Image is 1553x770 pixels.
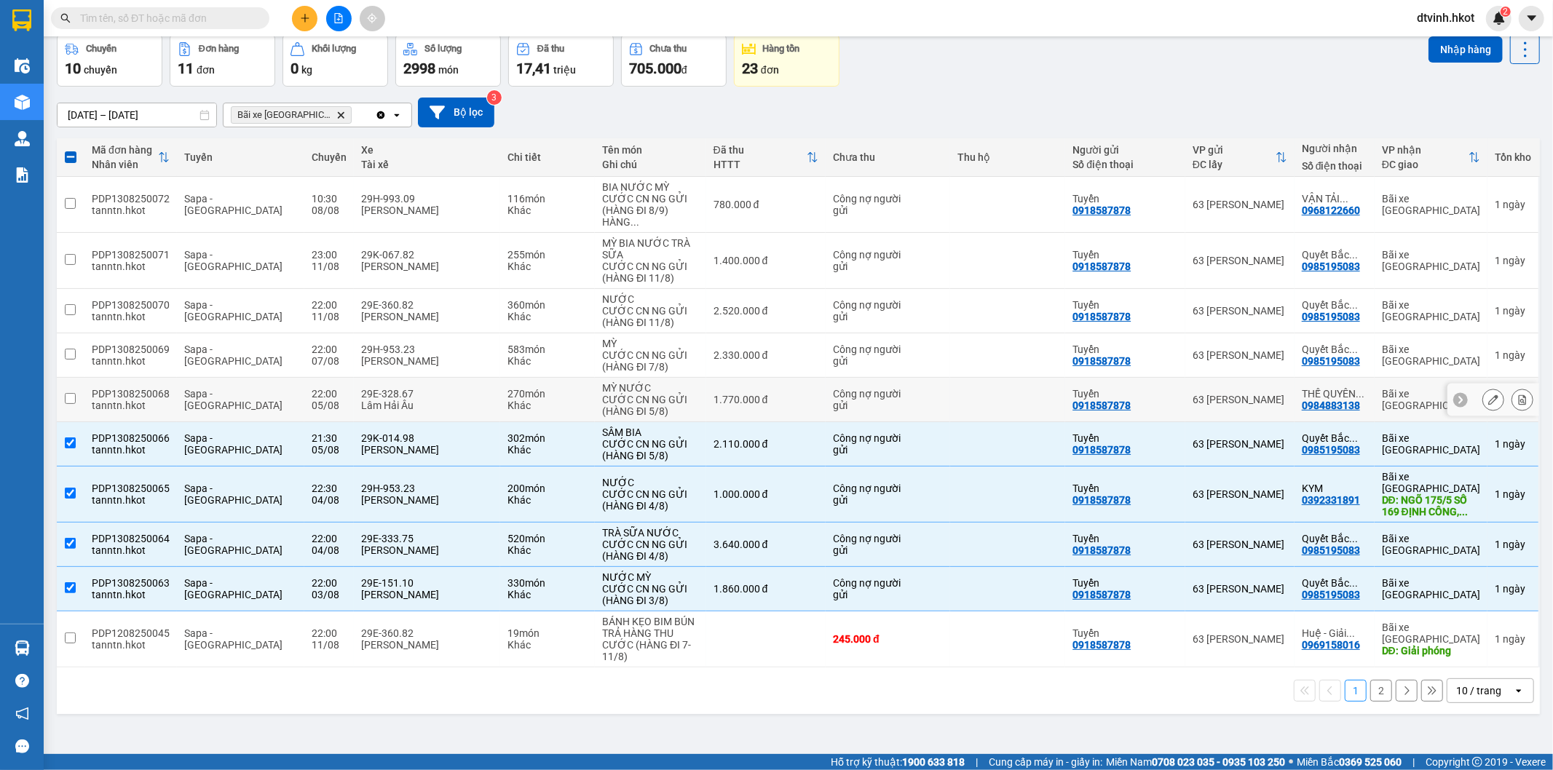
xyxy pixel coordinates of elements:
th: Toggle SortBy [84,138,177,177]
button: caret-down [1519,6,1544,31]
div: 22:30 [312,483,347,494]
span: Sapa - [GEOGRAPHIC_DATA] [184,432,282,456]
span: ... [1349,344,1358,355]
img: warehouse-icon [15,131,30,146]
div: [PERSON_NAME] [361,444,493,456]
span: search [60,13,71,23]
div: MỲ NƯỚC [602,382,699,394]
div: Bãi xe [GEOGRAPHIC_DATA] [1382,622,1480,645]
div: ĐC lấy [1193,159,1276,170]
span: Sapa - [GEOGRAPHIC_DATA] [184,533,282,556]
div: 22:00 [312,299,347,311]
div: BIA NƯỚC MỲ [602,181,699,193]
div: Chưa thu [650,44,687,54]
div: 330 món [507,577,588,589]
button: Đã thu17,41 triệu [508,34,614,87]
div: 0918587878 [1072,261,1131,272]
div: CƯỚC CN NG GỬI (HÀNG ĐI 8/9) HÀNG ĐI DIỄN CHÂU NGHỆ AN GIAO CHỊ OANH 0968.955.679 [602,193,699,228]
span: plus [300,13,310,23]
div: Nhân viên [92,159,158,170]
div: 1.860.000 đ [714,583,819,595]
span: 0 [291,60,299,77]
span: ... [1340,193,1348,205]
span: Sapa - [GEOGRAPHIC_DATA] [184,193,282,216]
span: chuyến [84,64,117,76]
div: Bãi xe [GEOGRAPHIC_DATA] [1382,577,1480,600]
div: Tuyển [1072,533,1178,544]
div: 255 món [507,249,588,261]
span: Sapa - [GEOGRAPHIC_DATA] [184,627,282,651]
div: VP nhận [1382,144,1469,156]
div: 0918587878 [1072,355,1131,367]
div: PDP1308250071 [92,249,170,261]
div: 0918587878 [1072,205,1131,216]
button: Hàng tồn23đơn [734,34,839,87]
div: Chi tiết [507,151,588,163]
div: Khác [507,261,588,272]
div: Bãi xe [GEOGRAPHIC_DATA] [1382,533,1480,556]
div: PDP1308250065 [92,483,170,494]
div: Mã đơn hàng [92,144,158,156]
div: PDP1208250045 [92,627,170,639]
div: 29K-014.98 [361,432,493,444]
div: Chưa thu [833,151,942,163]
span: ... [1349,249,1358,261]
div: Bãi xe [GEOGRAPHIC_DATA] [1382,299,1480,322]
div: Khác [507,544,588,556]
button: Bộ lọc [418,98,494,127]
div: 22:00 [312,344,347,355]
div: 05/08 [312,400,347,411]
span: ngày [1503,583,1525,595]
div: Khác [507,400,588,411]
div: Chuyến [86,44,116,54]
svg: Clear all [375,109,387,121]
div: Quyết Bắc Ninh [1302,344,1367,355]
div: 0392331891 [1302,494,1360,506]
div: Khác [507,494,588,506]
span: ... [1356,388,1364,400]
div: 1 [1495,349,1531,361]
div: 0918587878 [1072,544,1131,556]
div: MỲ BIA NƯỚC TRÀ SỮA [602,237,699,261]
div: 10 / trang [1456,683,1501,698]
div: Bãi xe [GEOGRAPHIC_DATA] [1382,193,1480,216]
button: file-add [326,6,352,31]
div: Người nhận [1302,143,1367,154]
span: 705.000 [629,60,681,77]
div: 0918587878 [1072,589,1131,600]
div: 1 [1495,199,1531,210]
div: 63 [PERSON_NAME] [1193,349,1287,361]
div: 22:00 [312,388,347,400]
th: Toggle SortBy [1375,138,1487,177]
div: 1 [1495,633,1531,645]
div: 22:00 [312,627,347,639]
div: 63 [PERSON_NAME] [1193,539,1287,550]
img: icon-new-feature [1493,12,1506,25]
div: 360 món [507,299,588,311]
div: Tuyến [184,151,297,163]
div: Quyết Bắc Ninh [1302,533,1367,544]
span: 23 [742,60,758,77]
button: Chưa thu705.000đ [621,34,727,87]
div: Lâm Hải Âu [361,400,493,411]
div: 29K-067.82 [361,249,493,261]
span: Sapa - [GEOGRAPHIC_DATA] [184,577,282,600]
div: Công nợ người gửi [833,533,906,556]
svg: open [391,109,403,121]
button: Số lượng2998món [395,34,501,87]
span: ... [1349,432,1358,444]
div: Tuyển [1072,432,1178,444]
span: ... [1459,506,1468,517]
div: Công nợ người gửi [833,483,906,506]
div: [PERSON_NAME] [361,261,493,272]
div: Tuyển [1072,483,1178,494]
div: 63 [PERSON_NAME] [1193,199,1287,210]
div: Khối lượng [312,44,356,54]
span: ngày [1503,438,1525,450]
div: 1 [1495,488,1531,500]
button: aim [360,6,385,31]
div: Quyết Bắc Ninh [1302,299,1367,311]
div: Tuyển [1072,249,1178,261]
div: Khác [507,589,588,600]
div: 1 [1495,438,1531,450]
